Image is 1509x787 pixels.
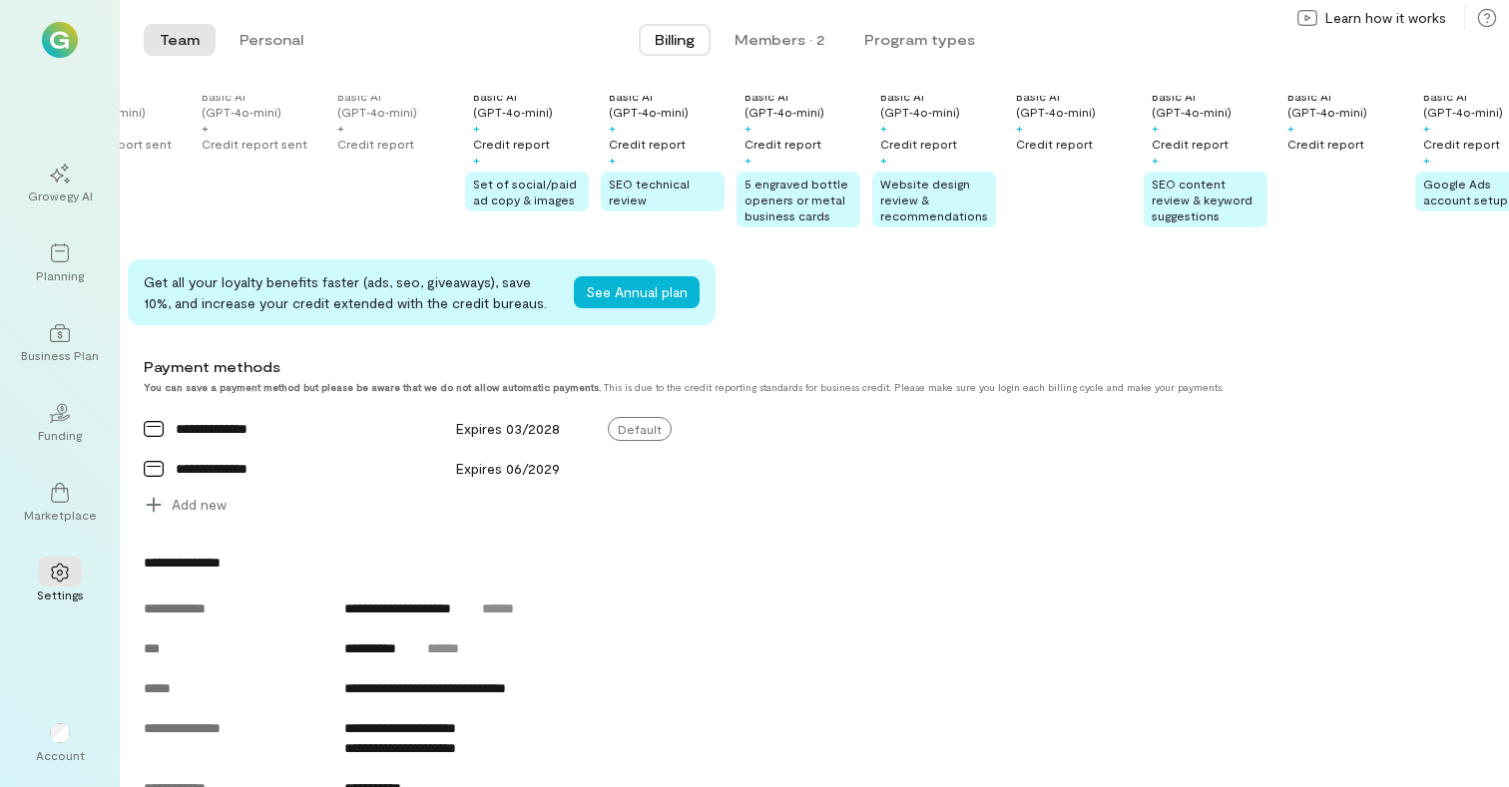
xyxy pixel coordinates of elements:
a: Planning [24,227,96,299]
div: + [1152,120,1159,136]
div: Planning [36,267,84,283]
div: Credit report [337,136,414,152]
div: + [337,120,344,136]
div: + [473,152,480,168]
div: + [1423,120,1430,136]
div: Settings [37,587,84,602]
span: Google Ads account setup [1423,177,1508,206]
div: Members · 2 [735,30,824,50]
span: SEO content review & keyword suggestions [1152,177,1253,222]
div: Marketplace [24,507,97,523]
div: Credit report [1423,136,1500,152]
a: Funding [24,387,96,459]
div: + [1287,120,1294,136]
div: + [1152,152,1159,168]
div: Account [36,747,85,763]
div: Business Plan [21,347,99,363]
button: Billing [639,24,711,56]
div: Basic AI (GPT‑4o‑mini) [202,88,317,120]
div: Basic AI (GPT‑4o‑mini) [880,88,996,120]
button: Team [144,24,216,56]
div: Basic AI (GPT‑4o‑mini) [609,88,725,120]
span: Website design review & recommendations [880,177,988,222]
button: Members · 2 [719,24,840,56]
div: Credit report [1287,136,1364,152]
div: Credit report [1016,136,1093,152]
button: See Annual plan [574,276,700,308]
div: + [880,152,887,168]
span: Set of social/paid ad copy & images [473,177,577,206]
div: Basic AI (GPT‑4o‑mini) [1152,88,1267,120]
div: + [1016,120,1023,136]
span: Add new [172,495,227,515]
div: Credit report [473,136,550,152]
div: Credit report [609,136,686,152]
div: This is due to the credit reporting standards for business credit. Please make sure you login eac... [144,381,1364,393]
div: Basic AI (GPT‑4o‑mini) [473,88,589,120]
span: Billing [655,30,695,50]
div: Basic AI (GPT‑4o‑mini) [66,88,182,120]
div: Basic AI (GPT‑4o‑mini) [1016,88,1132,120]
div: Funding [38,427,82,443]
a: Marketplace [24,467,96,539]
a: Settings [24,547,96,618]
div: Credit report sent [202,136,307,152]
a: Growegy AI [24,148,96,219]
div: Basic AI (GPT‑4o‑mini) [745,88,860,120]
div: Credit report [1152,136,1229,152]
span: SEO technical review [609,177,690,206]
span: Expires 06/2029 [456,460,560,477]
div: Get all your loyalty benefits faster (ads, seo, giveaways), save 10%, and increase your credit ex... [144,271,558,313]
div: Account [24,707,96,779]
div: Growegy AI [28,188,93,203]
span: Default [608,417,672,441]
div: + [1423,152,1430,168]
span: 5 engraved bottle openers or metal business cards [745,177,848,222]
span: Learn how it works [1325,8,1446,28]
div: Payment methods [144,357,1364,377]
strong: You can save a payment method but please be aware that we do not allow automatic payments. [144,381,601,393]
div: + [609,120,616,136]
button: Personal [224,24,319,56]
div: + [745,120,752,136]
div: Basic AI (GPT‑4o‑mini) [337,88,453,120]
button: Program types [848,24,991,56]
div: + [202,120,209,136]
div: + [745,152,752,168]
div: + [880,120,887,136]
div: + [609,152,616,168]
div: Credit report [745,136,821,152]
div: Credit report [880,136,957,152]
a: Business Plan [24,307,96,379]
div: Basic AI (GPT‑4o‑mini) [1287,88,1403,120]
div: + [473,120,480,136]
span: Expires 03/2028 [456,420,560,437]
